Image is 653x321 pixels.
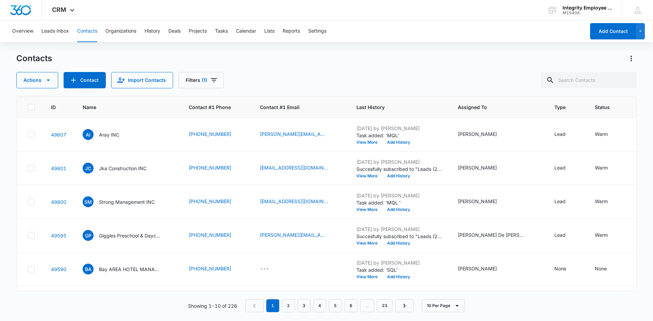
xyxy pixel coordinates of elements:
[12,20,33,42] button: Overview
[590,23,636,39] button: Add Contact
[189,164,244,172] div: Contact #1 Phone - (813) 998-6836 - Select to Edit Field
[260,265,269,273] div: ---
[554,130,578,139] div: Type - Lead - Select to Edit Field
[188,302,237,309] p: Showing 1-10 of 226
[458,265,497,272] div: [PERSON_NAME]
[595,231,620,239] div: Status - Warm - Select to Edit Field
[298,299,311,312] a: Page 3
[458,104,528,111] span: Assigned To
[266,299,279,312] em: 1
[345,299,357,312] a: Page 6
[356,104,432,111] span: Last History
[83,264,172,274] div: Name - Bay AREA HOTEL MANAGEMENT LLC - Select to Edit Field
[260,231,328,238] a: [PERSON_NAME][EMAIL_ADDRESS][DOMAIN_NAME]
[99,198,155,206] p: Strong Management INC
[554,231,566,238] div: Lead
[168,20,181,42] button: Deals
[595,164,620,172] div: Status - Warm - Select to Edit Field
[626,53,637,64] button: Actions
[111,72,173,88] button: Import Contacts
[541,72,637,88] input: Search Contacts
[83,230,94,241] span: GP
[356,226,441,233] p: [DATE] by [PERSON_NAME]
[189,130,231,138] a: [PHONE_NUMBER]
[356,165,441,173] p: Succesfully subscribed to "Leads (2) ".
[260,130,328,138] a: [PERSON_NAME][EMAIL_ADDRESS][PERSON_NAME][DOMAIN_NAME]
[595,104,610,111] span: Status
[215,20,228,42] button: Tasks
[422,299,465,312] button: 10 Per Page
[554,265,566,272] div: None
[264,20,274,42] button: Lists
[189,20,207,42] button: Projects
[356,266,441,273] p: Task added: 'SQL'
[16,53,52,64] h1: Contacts
[83,196,94,207] span: SM
[595,231,608,238] div: Warm
[458,231,538,239] div: Assigned To - Daisy De Le Vega, Nicholas Harris - Select to Edit Field
[554,198,578,206] div: Type - Lead - Select to Edit Field
[458,265,509,273] div: Assigned To - Nicholas Harris - Select to Edit Field
[382,241,415,245] button: Add History
[382,140,415,144] button: Add History
[458,164,497,171] div: [PERSON_NAME]
[236,20,256,42] button: Calendar
[595,130,608,138] div: Warm
[356,132,441,139] p: Task added: 'MQL'
[189,104,244,111] span: Contact #1 Phone
[356,259,441,266] p: [DATE] by [PERSON_NAME]
[308,20,326,42] button: Settings
[356,158,441,165] p: [DATE] by [PERSON_NAME]
[260,231,340,239] div: Contact #1 Email - karen@gigglesdaycare.org - Select to Edit Field
[356,233,441,240] p: Succesfully subscribed to "Leads (2) ".
[356,199,441,206] p: Task added: 'MQL '
[83,129,94,140] span: AI
[458,164,509,172] div: Assigned To - Nicholas Harris - Select to Edit Field
[356,125,441,132] p: [DATE] by [PERSON_NAME]
[313,299,326,312] a: Page 4
[356,140,382,144] button: View More
[554,231,578,239] div: Type - Lead - Select to Edit Field
[189,265,231,272] a: [PHONE_NUMBER]
[260,265,281,273] div: Contact #1 Email - - Select to Edit Field
[260,198,340,206] div: Contact #1 Email - inbox@strongmgmt.com - Select to Edit Field
[145,20,160,42] button: History
[51,165,66,171] a: Navigate to contact details page for Jka Construction INC
[595,265,619,273] div: Status - None - Select to Edit Field
[260,164,340,172] div: Contact #1 Email - kaylin@jkacompany.com - Select to Edit Field
[595,130,620,139] div: Status - Warm - Select to Edit Field
[51,104,56,111] span: ID
[83,230,172,241] div: Name - Giggles Preschool & Daycare IN - Select to Edit Field
[329,299,342,312] a: Page 5
[595,265,607,272] div: None
[83,163,94,174] span: JC
[554,130,566,138] div: Lead
[52,6,66,13] span: CRM
[189,231,231,238] a: [PHONE_NUMBER]
[99,266,160,273] p: Bay AREA HOTEL MANAGEMENT LLC
[189,265,244,273] div: Contact #1 Phone - (813) 886-4433 - Select to Edit Field
[51,233,66,238] a: Navigate to contact details page for Giggles Preschool & Daycare IN
[189,231,244,239] div: Contact #1 Phone - (321) 723-6986 - Select to Edit Field
[458,231,526,238] div: [PERSON_NAME] De [PERSON_NAME], [PERSON_NAME]
[83,129,132,140] div: Name - Aray INC - Select to Edit Field
[189,198,244,206] div: Contact #1 Phone - (407) 629-1800 - Select to Edit Field
[260,164,328,171] a: [EMAIL_ADDRESS][DOMAIN_NAME]
[189,164,231,171] a: [PHONE_NUMBER]
[105,20,136,42] button: Organizations
[554,164,578,172] div: Type - Lead - Select to Edit Field
[356,208,382,212] button: View More
[83,163,159,174] div: Name - Jka Construction INC - Select to Edit Field
[99,165,147,172] p: Jka Construction INC
[99,232,160,239] p: Giggles Preschool & Daycare IN
[202,78,207,83] span: (1)
[356,275,382,279] button: View More
[283,20,300,42] button: Reports
[260,104,340,111] span: Contact #1 Email
[563,11,612,15] div: account id
[83,264,94,274] span: BA
[595,198,608,205] div: Warm
[16,72,58,88] button: Actions
[64,72,106,88] button: Add Contact
[458,130,509,139] div: Assigned To - Nicholas Harris - Select to Edit Field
